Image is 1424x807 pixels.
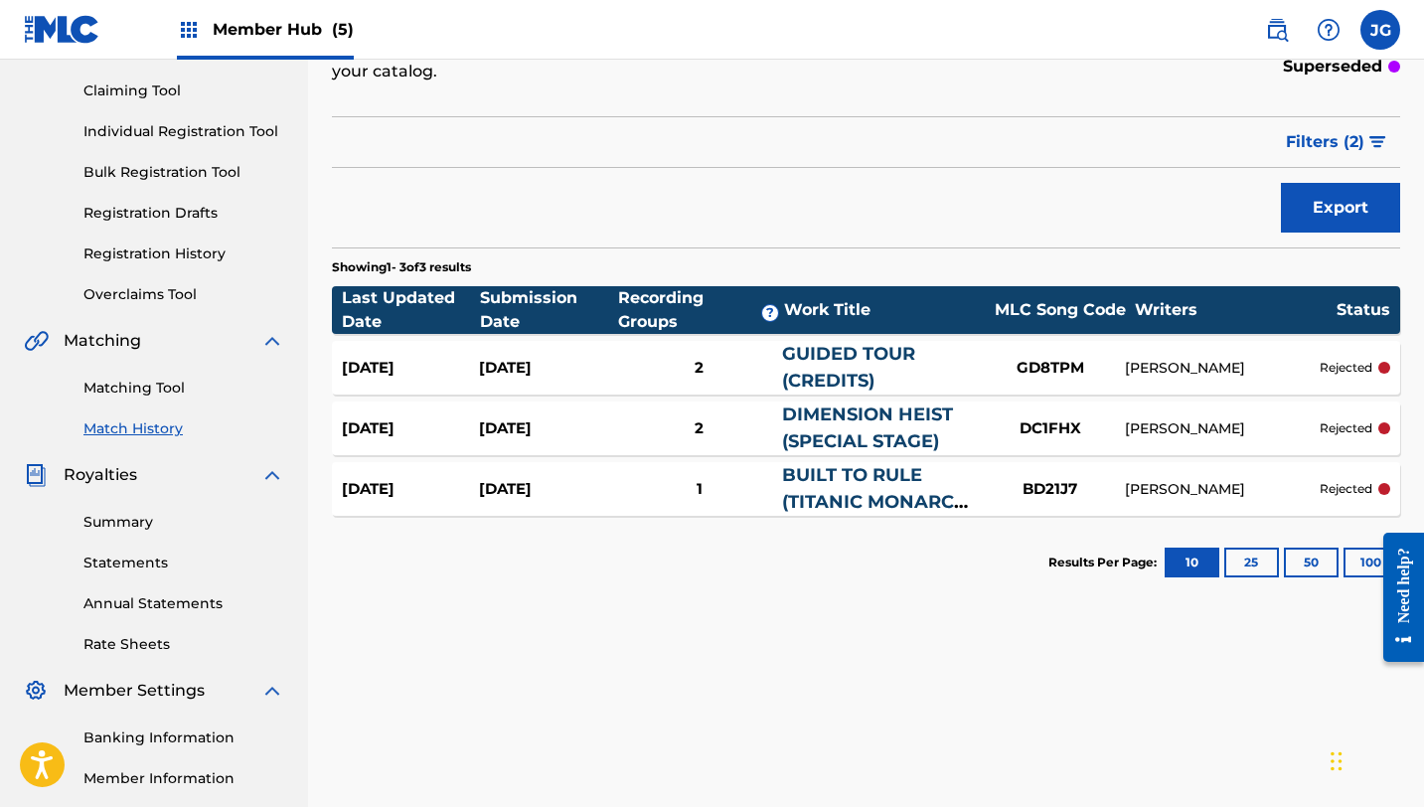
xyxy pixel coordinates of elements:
div: 2 [617,417,782,440]
div: [DATE] [342,417,479,440]
div: 1 [617,478,782,501]
div: Drag [1331,731,1343,791]
span: Member Hub [213,18,354,41]
a: Claiming Tool [83,81,284,101]
div: [PERSON_NAME] [1125,479,1320,500]
button: 10 [1165,548,1219,577]
img: Top Rightsholders [177,18,201,42]
a: Matching Tool [83,378,284,399]
div: Last Updated Date [342,286,480,334]
img: Matching [24,329,49,353]
img: help [1317,18,1341,42]
a: GUIDED TOUR (CREDITS) [782,343,915,392]
button: Export [1281,183,1400,233]
iframe: Chat Widget [1325,712,1424,807]
div: Submission Date [480,286,618,334]
a: DIMENSION HEIST (SPECIAL STAGE) [782,403,953,452]
iframe: Resource Center [1368,517,1424,677]
div: [DATE] [342,478,479,501]
a: Overclaims Tool [83,284,284,305]
span: Filters ( 2 ) [1286,130,1364,154]
div: [DATE] [479,417,616,440]
a: Annual Statements [83,593,284,614]
div: BD21J7 [976,478,1125,501]
div: Help [1309,10,1348,50]
a: Public Search [1257,10,1297,50]
div: GD8TPM [976,357,1125,380]
img: expand [260,329,284,353]
div: Recording Groups [618,286,784,334]
a: Registration Drafts [83,203,284,224]
div: Writers [1135,298,1337,322]
p: Once a match has been approved it will appear in the recording details section of the work within... [332,36,1155,83]
div: [PERSON_NAME] [1125,358,1320,379]
a: Statements [83,553,284,573]
p: rejected [1320,419,1372,437]
a: Bulk Registration Tool [83,162,284,183]
a: BUILT TO RULE (TITANIC MONARCH ACT 1) [782,464,969,540]
p: Showing 1 - 3 of 3 results [332,258,471,276]
button: 25 [1224,548,1279,577]
p: superseded [1283,55,1382,79]
p: Results Per Page: [1048,554,1162,571]
a: Member Information [83,768,284,789]
a: Match History [83,418,284,439]
img: Royalties [24,463,48,487]
div: [DATE] [342,357,479,380]
span: (5) [332,20,354,39]
img: search [1265,18,1289,42]
div: User Menu [1360,10,1400,50]
a: Banking Information [83,727,284,748]
img: filter [1369,136,1386,148]
span: ? [762,305,778,321]
a: Rate Sheets [83,634,284,655]
span: Matching [64,329,141,353]
p: rejected [1320,359,1372,377]
img: MLC Logo [24,15,100,44]
a: Individual Registration Tool [83,121,284,142]
div: DC1FHX [976,417,1125,440]
div: Work Title [784,298,986,322]
button: Filters (2) [1274,117,1400,167]
span: Royalties [64,463,137,487]
a: Registration History [83,243,284,264]
button: 50 [1284,548,1339,577]
div: 2 [617,357,782,380]
div: [PERSON_NAME] [1125,418,1320,439]
div: [DATE] [479,478,616,501]
a: Summary [83,512,284,533]
img: expand [260,679,284,703]
p: rejected [1320,480,1372,498]
img: expand [260,463,284,487]
button: 100 [1344,548,1398,577]
div: MLC Song Code [986,298,1135,322]
span: Member Settings [64,679,205,703]
img: Member Settings [24,679,48,703]
div: [DATE] [479,357,616,380]
div: Status [1337,298,1390,322]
